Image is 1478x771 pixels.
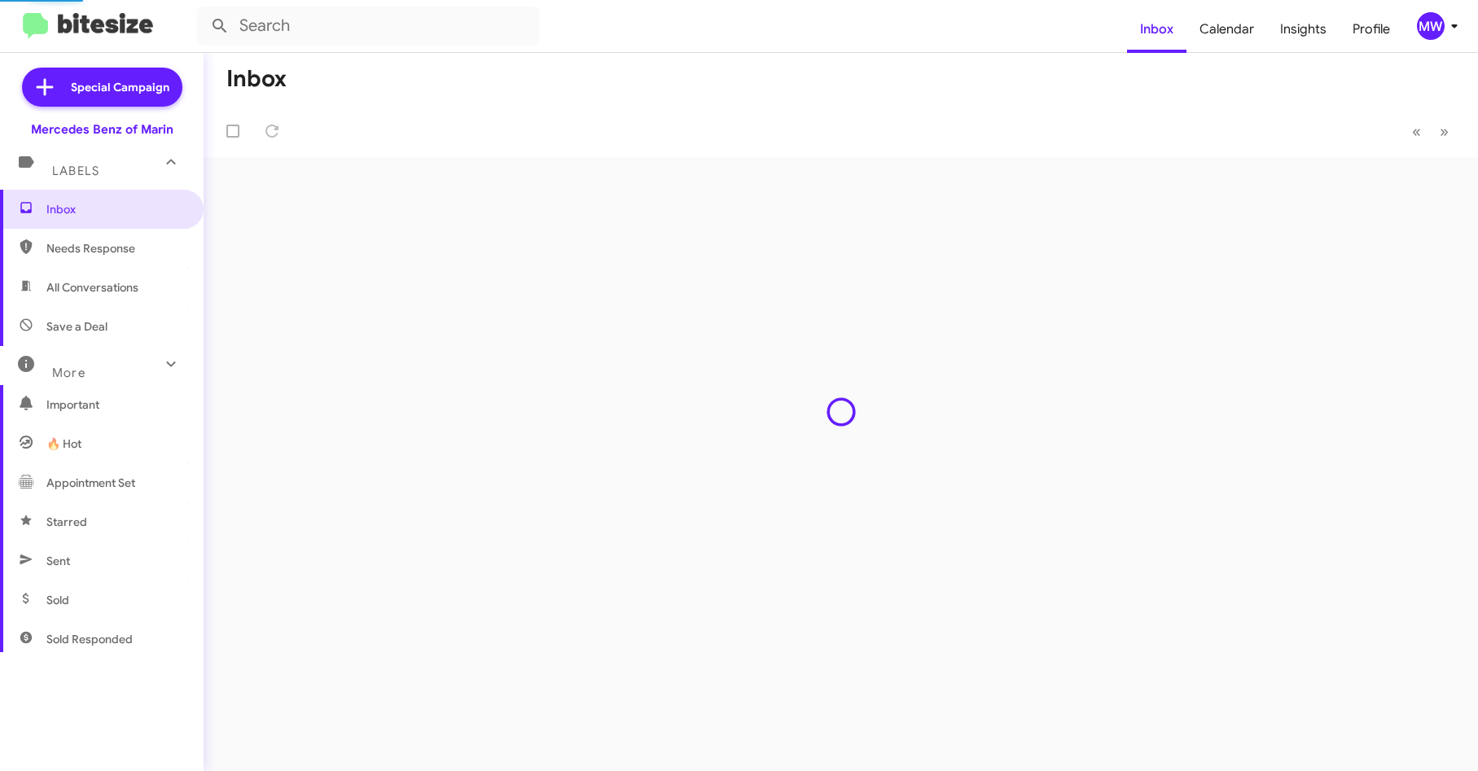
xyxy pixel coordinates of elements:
[46,475,135,491] span: Appointment Set
[1417,12,1445,40] div: MW
[46,553,70,569] span: Sent
[46,240,185,256] span: Needs Response
[1440,121,1449,142] span: »
[1186,6,1267,53] a: Calendar
[46,318,107,335] span: Save a Deal
[22,68,182,107] a: Special Campaign
[1412,121,1421,142] span: «
[1403,115,1458,148] nav: Page navigation example
[46,201,185,217] span: Inbox
[1340,6,1403,53] a: Profile
[46,631,133,647] span: Sold Responded
[31,121,173,138] div: Mercedes Benz of Marin
[1430,115,1458,148] button: Next
[46,396,185,413] span: Important
[1267,6,1340,53] a: Insights
[1127,6,1186,53] a: Inbox
[1402,115,1431,148] button: Previous
[46,436,81,452] span: 🔥 Hot
[52,366,86,380] span: More
[226,66,287,92] h1: Inbox
[46,592,69,608] span: Sold
[52,164,99,178] span: Labels
[197,7,539,46] input: Search
[71,79,169,95] span: Special Campaign
[1403,12,1460,40] button: MW
[46,514,87,530] span: Starred
[46,279,138,296] span: All Conversations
